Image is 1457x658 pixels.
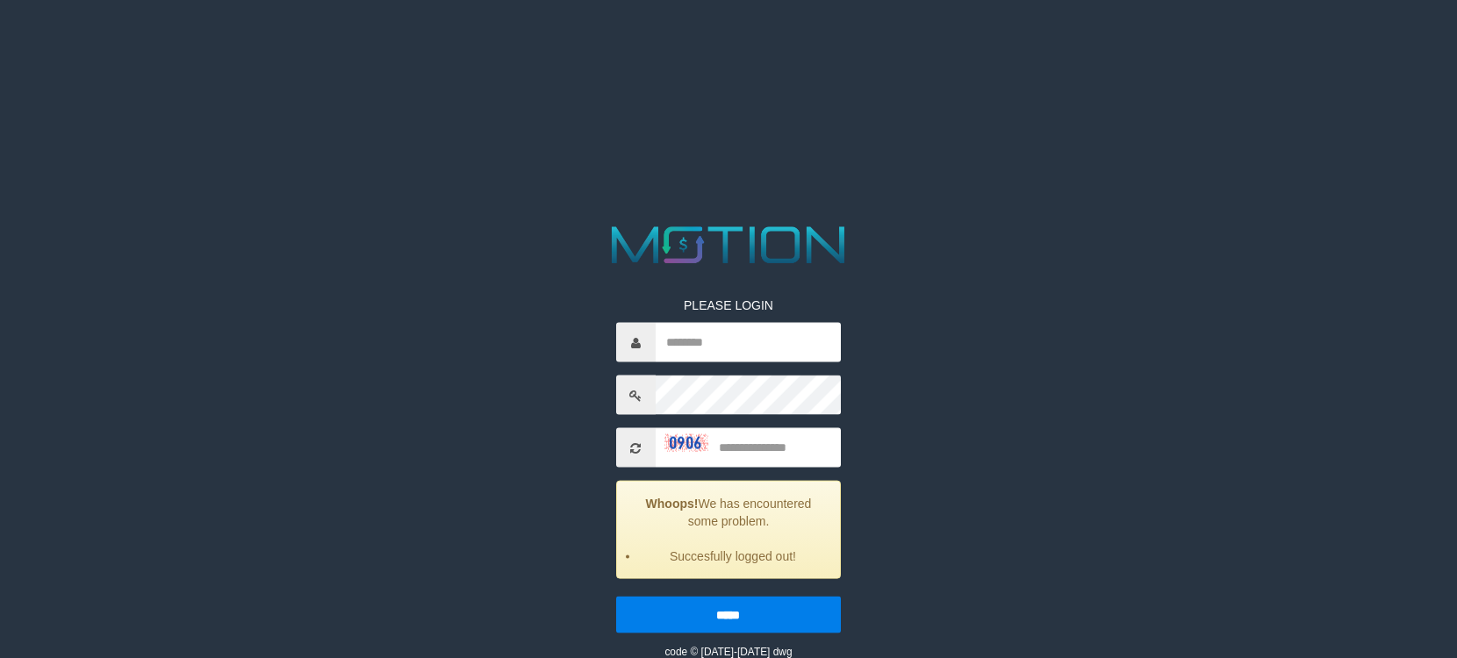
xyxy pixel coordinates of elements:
[639,547,828,565] li: Succesfully logged out!
[616,481,842,579] div: We has encountered some problem.
[664,433,708,451] img: captcha
[616,297,842,314] p: PLEASE LOGIN
[664,646,792,658] small: code © [DATE]-[DATE] dwg
[601,220,857,270] img: MOTION_logo.png
[646,497,699,511] strong: Whoops!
